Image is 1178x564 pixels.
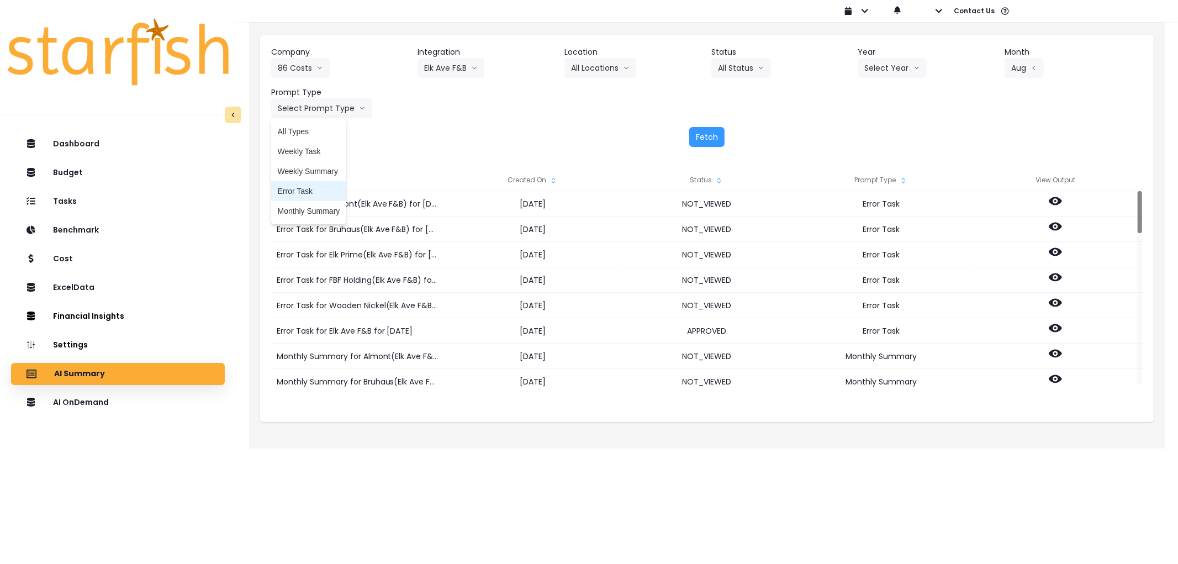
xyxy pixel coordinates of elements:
[316,62,323,73] svg: arrow down line
[278,166,340,177] span: Weekly Summary
[278,205,340,217] span: Monthly Summary
[53,225,99,235] p: Benchmark
[11,305,225,328] button: Financial Insights
[53,398,109,407] p: AI OnDemand
[758,62,764,73] svg: arrow down line
[620,242,794,267] div: NOT_VIEWED
[278,126,340,137] span: All Types
[1005,58,1044,78] button: Augarrow left line
[711,58,771,78] button: All Statusarrow down line
[418,46,556,58] header: Integration
[715,176,723,185] svg: sort
[794,191,969,217] div: Error Task
[564,58,636,78] button: All Locationsarrow down line
[913,62,920,73] svg: arrow down line
[858,58,927,78] button: Select Yeararrow down line
[11,191,225,213] button: Tasks
[899,176,908,185] svg: sort
[445,293,620,318] div: [DATE]
[271,98,372,118] button: Select Prompt Typearrow down line
[53,283,94,292] p: ExcelData
[278,186,340,197] span: Error Task
[53,254,73,263] p: Cost
[620,318,794,344] div: APPROVED
[620,267,794,293] div: NOT_VIEWED
[564,46,702,58] header: Location
[858,46,996,58] header: Year
[53,197,77,206] p: Tasks
[11,392,225,414] button: AI OnDemand
[620,369,794,394] div: NOT_VIEWED
[418,58,484,78] button: Elk Ave F&Barrow down line
[11,363,225,385] button: AI Summary
[271,217,445,242] div: Error Task for Bruhaus(Elk Ave F&B) for [DATE]
[620,293,794,318] div: NOT_VIEWED
[271,191,445,217] div: Error Task for Almont(Elk Ave F&B) for [DATE]
[271,46,409,58] header: Company
[620,191,794,217] div: NOT_VIEWED
[1005,46,1143,58] header: Month
[445,369,620,394] div: [DATE]
[689,127,725,147] button: Fetch
[794,217,969,242] div: Error Task
[445,169,620,191] div: Created On
[271,369,445,394] div: Monthly Summary for Bruhaus(Elk Ave F&B) for [DATE]
[11,334,225,356] button: Settings
[445,191,620,217] div: [DATE]
[445,242,620,267] div: [DATE]
[53,139,99,149] p: Dashboard
[471,62,478,73] svg: arrow down line
[1031,62,1037,73] svg: arrow left line
[794,267,969,293] div: Error Task
[711,46,849,58] header: Status
[278,146,340,157] span: Weekly Task
[794,369,969,394] div: Monthly Summary
[969,169,1143,191] div: View Output
[549,176,558,185] svg: sort
[271,318,445,344] div: Error Task for Elk Ave F&B for [DATE]
[445,267,620,293] div: [DATE]
[794,169,969,191] div: Prompt Type
[271,118,347,224] ul: Select Prompt Typearrow down line
[11,162,225,184] button: Budget
[11,219,225,241] button: Benchmark
[620,169,794,191] div: Status
[445,344,620,369] div: [DATE]
[359,103,366,114] svg: arrow down line
[620,344,794,369] div: NOT_VIEWED
[271,58,330,78] button: 86 Costsarrow down line
[794,293,969,318] div: Error Task
[445,217,620,242] div: [DATE]
[271,267,445,293] div: Error Task for FBF Holding(Elk Ave F&B) for [DATE]
[445,318,620,344] div: [DATE]
[620,217,794,242] div: NOT_VIEWED
[794,318,969,344] div: Error Task
[271,293,445,318] div: Error Task for Wooden Nickel(Elk Ave F&B) for [DATE]
[623,62,630,73] svg: arrow down line
[794,242,969,267] div: Error Task
[271,344,445,369] div: Monthly Summary for Almont(Elk Ave F&B) for [DATE]
[271,242,445,267] div: Error Task for Elk Prime(Elk Ave F&B) for [DATE]
[271,169,445,191] div: Subject
[11,277,225,299] button: ExcelData
[794,344,969,369] div: Monthly Summary
[54,369,105,379] p: AI Summary
[11,248,225,270] button: Cost
[53,168,83,177] p: Budget
[271,87,409,98] header: Prompt Type
[11,133,225,155] button: Dashboard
